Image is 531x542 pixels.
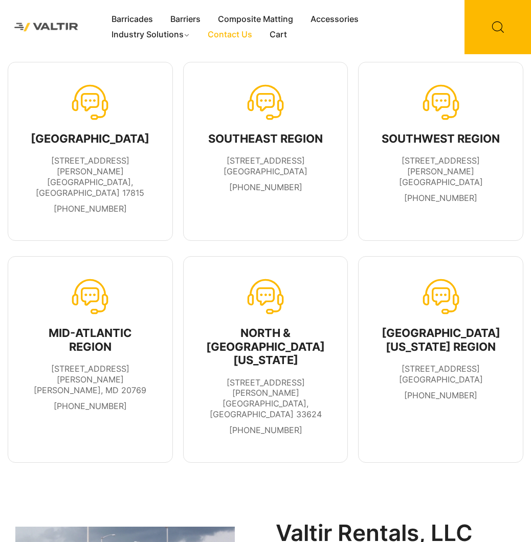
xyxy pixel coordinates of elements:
[30,132,151,145] div: [GEOGRAPHIC_DATA]
[380,326,501,353] div: [GEOGRAPHIC_DATA][US_STATE] REGION
[380,132,501,145] div: SOUTHWEST REGION
[229,425,302,435] a: [PHONE_NUMBER]
[54,204,127,214] a: [PHONE_NUMBER]
[399,155,483,187] span: [STREET_ADDRESS][PERSON_NAME] [GEOGRAPHIC_DATA]
[103,12,162,27] a: Barricades
[54,401,127,411] a: [PHONE_NUMBER]
[205,326,326,367] div: NORTH & [GEOGRAPHIC_DATA][US_STATE]
[34,364,146,395] span: [STREET_ADDRESS][PERSON_NAME] [PERSON_NAME], MD 20769
[404,390,477,400] a: [PHONE_NUMBER]
[399,364,483,385] span: [STREET_ADDRESS] [GEOGRAPHIC_DATA]
[8,16,85,38] img: Valtir Rentals
[210,377,322,419] span: [STREET_ADDRESS][PERSON_NAME] [GEOGRAPHIC_DATA], [GEOGRAPHIC_DATA] 33624
[209,12,302,27] a: Composite Matting
[103,27,200,42] a: Industry Solutions
[302,12,367,27] a: Accessories
[30,326,151,353] div: MID-ATLANTIC REGION
[162,12,209,27] a: Barriers
[224,155,307,176] span: [STREET_ADDRESS] [GEOGRAPHIC_DATA]
[229,182,302,192] a: [PHONE_NUMBER]
[36,155,144,197] span: [STREET_ADDRESS][PERSON_NAME] [GEOGRAPHIC_DATA], [GEOGRAPHIC_DATA] 17815
[208,132,323,145] div: SOUTHEAST REGION
[261,27,296,42] a: Cart
[199,27,261,42] a: Contact Us
[404,193,477,203] a: [PHONE_NUMBER]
